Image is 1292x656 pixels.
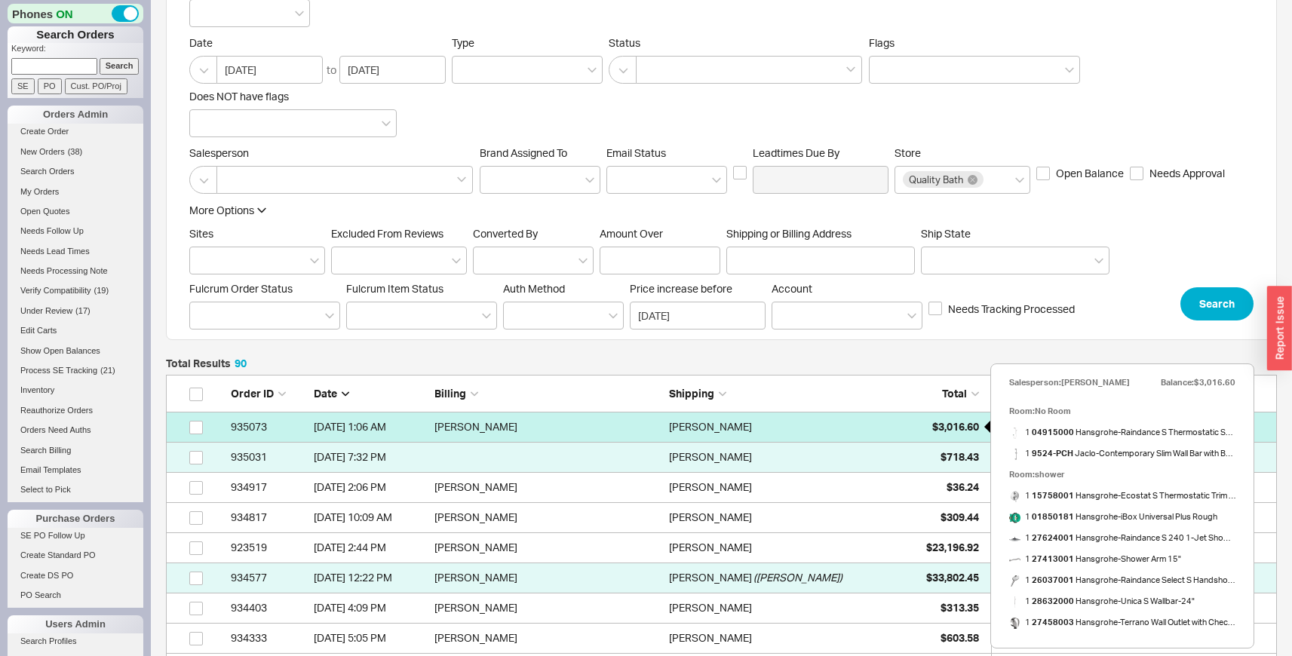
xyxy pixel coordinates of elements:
img: 38__hpu60253_tif_zlp7ue [1009,575,1020,587]
a: Needs Lead Times [8,244,143,259]
b: 27624001 [1032,532,1074,543]
span: Shipping or Billing Address [726,227,915,241]
div: Order ID [231,386,306,401]
a: Create Standard PO [8,547,143,563]
span: Flags [869,36,895,49]
p: Keyword: [11,43,143,58]
span: Billing [434,387,466,400]
span: Salesperson [189,146,474,160]
button: Search [1180,287,1254,320]
a: 935073[DATE] 1:06 AM[PERSON_NAME][PERSON_NAME]$3,016.60Quote [166,412,1277,443]
img: file_ajatir [1009,596,1020,608]
img: 38__hpu60290_tif_fzxlok [1009,533,1020,544]
div: Phones [8,4,143,23]
a: Under Review(17) [8,303,143,319]
div: 934577 [231,563,306,593]
div: [PERSON_NAME] [434,502,661,532]
div: 923519 [231,532,306,563]
div: [PERSON_NAME] [434,412,661,442]
svg: open menu [712,177,721,183]
span: Account [772,282,812,295]
button: More Options [189,203,266,218]
div: [PERSON_NAME] [669,442,752,472]
input: Does NOT have flags [198,115,208,132]
div: [PERSON_NAME] [669,593,752,623]
b: 27413001 [1032,553,1074,564]
span: Auth Method [503,282,565,295]
a: 1 28632000 Hansgrohe-Unica S Wallbar-24" [1009,590,1195,612]
span: $36.24 [947,480,979,493]
span: Needs Approval [1149,166,1225,181]
span: ( 19 ) [94,286,109,295]
a: 1 9524-PCH Jaclo-Contemporary Slim Wall Bar with Bottom Outlet Integral Water Supply [1009,443,1235,464]
span: Sites [189,227,213,240]
span: Price increase before [630,282,766,296]
div: Purchase Orders [8,510,143,528]
div: 8/15/25 5:05 PM [314,623,427,653]
div: 8/18/25 2:44 PM [314,532,427,563]
span: Process SE Tracking [20,366,97,375]
input: Needs Tracking Processed [928,302,942,315]
span: Shipping [669,387,714,400]
input: Fulcrum Item Status [354,307,365,324]
input: Open Balance [1036,167,1050,180]
span: ( [PERSON_NAME] ) [753,563,842,593]
div: Salesperson: [PERSON_NAME] [1009,372,1130,393]
b: 28632000 [1032,596,1074,606]
a: My Orders [8,184,143,200]
div: 8/19/25 7:32 PM [314,442,427,472]
span: Date [314,387,337,400]
div: [PERSON_NAME] [434,532,661,563]
a: 1 27413001 Hansgrohe-Shower Arm 15" [1009,548,1181,569]
a: 934333[DATE] 5:05 PM[PERSON_NAME][PERSON_NAME]$603.58Shipped - Partial [166,624,1277,654]
div: [PERSON_NAME] [669,623,752,653]
a: 1 26037001 Hansgrohe-Raindance Select S Handshower-2.5 GPM [1009,569,1235,590]
input: Store [986,171,996,189]
input: Amount Over [600,247,720,274]
span: Excluded From Reviews [331,227,443,240]
span: Fulcrum Order Status [189,282,293,295]
div: Room: shower [1009,464,1235,485]
img: 38__hpu70935_tif_ijfzxp [1009,428,1020,439]
div: 935031 [231,442,306,472]
a: Needs Follow Up [8,223,143,239]
a: New Orders(38) [8,144,143,160]
h5: Total Results [166,358,247,369]
div: Billing [434,386,661,401]
div: Users Admin [8,615,143,633]
a: Orders Need Auths [8,422,143,438]
a: Process SE Tracking(21) [8,363,143,379]
a: PO Search [8,587,143,603]
input: Flags [877,61,888,78]
input: Search [100,58,140,74]
a: Inventory [8,382,143,398]
span: Amount Over [600,227,720,241]
input: Type [460,61,471,78]
a: 1 04915000 Hansgrohe-Raindance S Thermostatic Showerhead/Wallbar Set with Rough [1009,421,1235,443]
div: 8/19/25 2:06 PM [314,472,427,502]
span: Store [895,146,921,159]
a: SE PO Follow Up [8,528,143,544]
svg: open menu [578,258,588,264]
svg: open menu [585,177,594,183]
span: Type [452,36,474,49]
input: Needs Approval [1130,167,1143,180]
div: [PERSON_NAME] [669,563,752,593]
input: Fulcrum Order Status [198,307,208,324]
a: Search Billing [8,443,143,458]
span: Needs Tracking Processed [948,302,1075,317]
span: Brand Assigned To [480,146,567,159]
a: 1 27458003 Hansgrohe-Terrano Wall Outlet with Check Valve [1009,612,1235,633]
div: [PERSON_NAME] [434,563,661,593]
div: 935073 [231,412,306,442]
a: Open Quotes [8,204,143,219]
span: $309.44 [941,510,979,523]
a: Verify Compatibility(19) [8,283,143,299]
div: Room: No Room [1009,400,1235,421]
a: 923519[DATE] 2:44 PM[PERSON_NAME][PERSON_NAME]$23,196.92Shipped - Partial [166,533,1277,563]
div: Orders Admin [8,106,143,124]
input: Ship State [929,252,940,269]
a: Needs Processing Note [8,263,143,279]
a: 1 01850181 Hansgrohe-iBox Universal Plus Rough [1009,506,1217,527]
span: Fulcrum Item Status [346,282,443,295]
